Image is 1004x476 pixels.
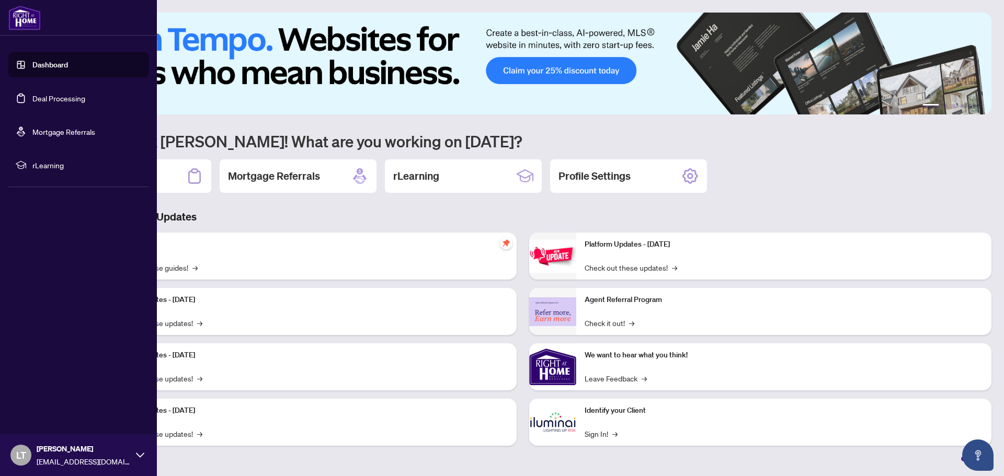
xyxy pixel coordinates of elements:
p: Self-Help [110,239,508,250]
a: Sign In!→ [585,428,618,439]
a: Mortgage Referrals [32,127,95,136]
p: Platform Updates - [DATE] [110,405,508,416]
span: pushpin [500,237,512,249]
span: → [192,262,198,273]
span: → [612,428,618,439]
span: [EMAIL_ADDRESS][DOMAIN_NAME] [37,456,131,467]
button: 4 [960,104,964,108]
p: Identify your Client [585,405,983,416]
a: Dashboard [32,60,68,69]
button: 2 [943,104,948,108]
h2: Mortgage Referrals [228,169,320,183]
img: Agent Referral Program [529,297,576,326]
a: Leave Feedback→ [585,373,647,384]
span: rLearning [32,159,141,171]
img: Identify your Client [529,399,576,446]
p: Platform Updates - [DATE] [110,294,508,306]
button: 1 [922,104,939,108]
span: LT [16,448,26,462]
img: Platform Updates - June 23, 2025 [529,240,576,273]
a: Deal Processing [32,94,85,103]
span: → [197,317,202,329]
button: 3 [952,104,956,108]
span: → [629,317,634,329]
h3: Brokerage & Industry Updates [54,210,991,224]
h1: Welcome back [PERSON_NAME]! What are you working on [DATE]? [54,131,991,151]
a: Check it out!→ [585,317,634,329]
h2: Profile Settings [558,169,631,183]
span: → [672,262,677,273]
p: Platform Updates - [DATE] [585,239,983,250]
span: → [197,428,202,439]
p: Agent Referral Program [585,294,983,306]
span: [PERSON_NAME] [37,443,131,455]
p: Platform Updates - [DATE] [110,350,508,361]
span: → [642,373,647,384]
p: We want to hear what you think! [585,350,983,361]
button: 5 [968,104,973,108]
a: Check out these updates!→ [585,262,677,273]
img: We want to hear what you think! [529,343,576,390]
span: → [197,373,202,384]
button: Open asap [962,439,994,471]
img: Slide 0 [54,13,991,114]
button: 6 [977,104,981,108]
img: logo [8,5,41,30]
h2: rLearning [393,169,439,183]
